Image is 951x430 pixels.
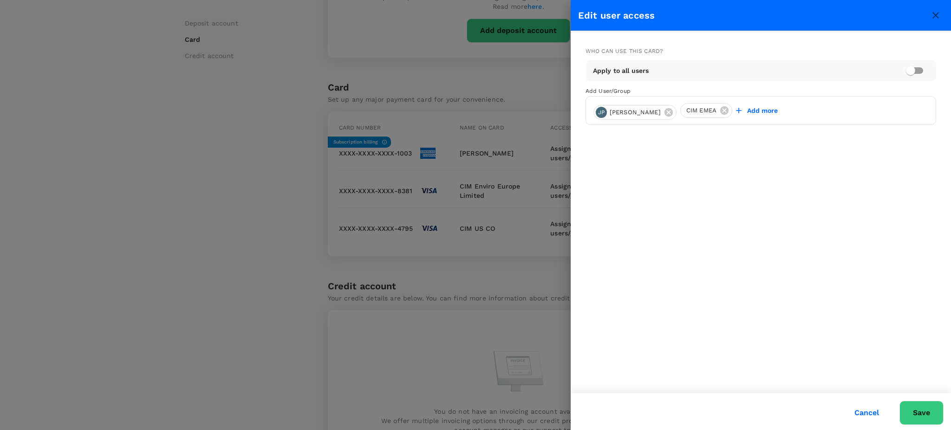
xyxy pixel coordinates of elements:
span: [PERSON_NAME] [604,108,666,117]
button: Save [899,401,944,425]
p: Apply to all users [593,66,649,75]
button: Cancel [841,401,892,424]
div: CIM EMEA [680,103,732,118]
button: close [928,7,944,23]
div: JP [596,107,607,118]
span: CIM EMEA [681,106,722,115]
span: Add User/Group [586,88,631,94]
div: Edit user access [578,8,928,23]
p: Add more [747,106,778,115]
div: JP[PERSON_NAME] [593,105,677,120]
span: Who can use this card? [586,48,663,54]
button: Add more [736,102,778,119]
